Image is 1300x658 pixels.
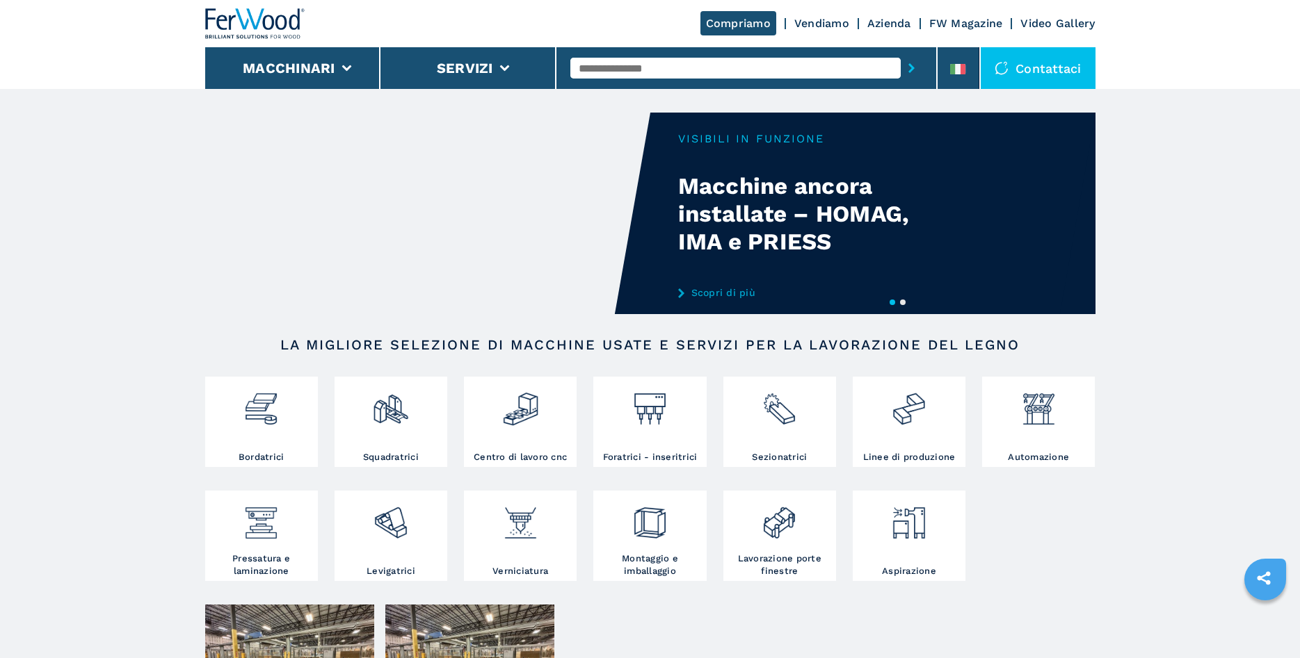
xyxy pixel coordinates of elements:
a: sharethis [1246,561,1281,595]
a: Vendiamo [794,17,849,30]
img: verniciatura_1.png [502,494,539,541]
a: Lavorazione porte finestre [723,491,836,581]
a: Bordatrici [205,377,318,467]
h3: Bordatrici [239,451,284,463]
img: pressa-strettoia.png [243,494,280,541]
h3: Pressatura e laminazione [209,552,314,577]
h2: LA MIGLIORE SELEZIONE DI MACCHINE USATE E SERVIZI PER LA LAVORAZIONE DEL LEGNO [250,336,1051,353]
img: lavorazione_porte_finestre_2.png [761,494,798,541]
h3: Foratrici - inseritrici [603,451,698,463]
img: Contattaci [995,61,1009,75]
img: foratrici_inseritrici_2.png [632,380,668,427]
a: Levigatrici [335,491,447,581]
a: Centro di lavoro cnc [464,377,577,467]
h3: Montaggio e imballaggio [597,552,703,577]
h3: Linee di produzione [863,451,956,463]
h3: Aspirazione [882,565,936,577]
iframe: Chat [1241,595,1290,648]
a: Sezionatrici [723,377,836,467]
h3: Centro di lavoro cnc [474,451,567,463]
a: Automazione [982,377,1095,467]
a: Squadratrici [335,377,447,467]
h3: Lavorazione porte finestre [727,552,833,577]
div: Contattaci [981,47,1096,89]
img: centro_di_lavoro_cnc_2.png [502,380,539,427]
img: Ferwood [205,8,305,39]
a: Foratrici - inseritrici [593,377,706,467]
h3: Levigatrici [367,565,415,577]
img: montaggio_imballaggio_2.png [632,494,668,541]
a: Montaggio e imballaggio [593,491,706,581]
a: Scopri di più [678,287,951,298]
button: 2 [900,299,906,305]
button: Servizi [437,60,493,76]
button: submit-button [901,52,922,84]
a: Linee di produzione [853,377,965,467]
img: squadratrici_2.png [372,380,409,427]
img: sezionatrici_2.png [761,380,798,427]
video: Your browser does not support the video tag. [205,113,650,314]
a: Azienda [867,17,911,30]
a: Video Gallery [1020,17,1095,30]
a: Aspirazione [853,491,965,581]
img: bordatrici_1.png [243,380,280,427]
img: linee_di_produzione_2.png [890,380,927,427]
h3: Verniciatura [492,565,548,577]
img: levigatrici_2.png [372,494,409,541]
h3: Squadratrici [363,451,419,463]
img: automazione.png [1020,380,1057,427]
a: Compriamo [700,11,776,35]
h3: Sezionatrici [752,451,807,463]
img: aspirazione_1.png [890,494,927,541]
h3: Automazione [1008,451,1069,463]
button: Macchinari [243,60,335,76]
a: FW Magazine [929,17,1003,30]
a: Pressatura e laminazione [205,491,318,581]
button: 1 [890,299,895,305]
a: Verniciatura [464,491,577,581]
